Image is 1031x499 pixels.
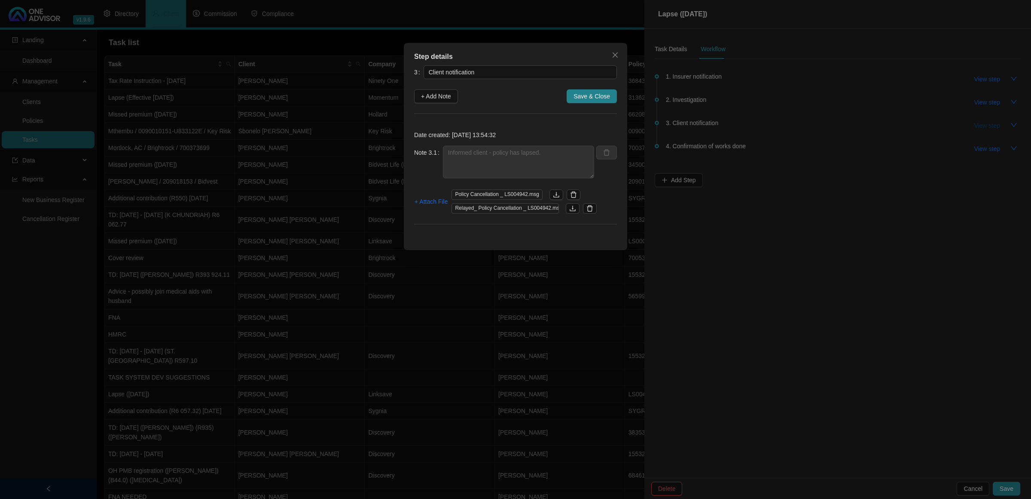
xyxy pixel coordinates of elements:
[414,89,458,103] button: + Add Note
[553,191,560,198] span: download
[415,197,448,206] span: + Attach File
[573,92,610,101] span: Save & Close
[567,89,617,103] button: Save & Close
[570,191,577,198] span: delete
[451,203,559,214] span: Relayed_ Policy Cancellation _ LS004942.msg
[414,65,424,79] label: 3
[414,195,448,208] button: + Attach File
[612,52,619,58] span: close
[414,146,443,159] label: Note 3.1
[421,92,451,101] span: + Add Note
[414,130,617,140] p: Date created: [DATE] 13:54:32
[451,190,542,200] span: Policy Cancellation _ LS004942.msg
[569,205,576,212] span: download
[443,146,594,178] textarea: Informed client - policy has lapsed.
[586,205,593,212] span: delete
[414,52,617,62] div: Step details
[608,48,622,62] button: Close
